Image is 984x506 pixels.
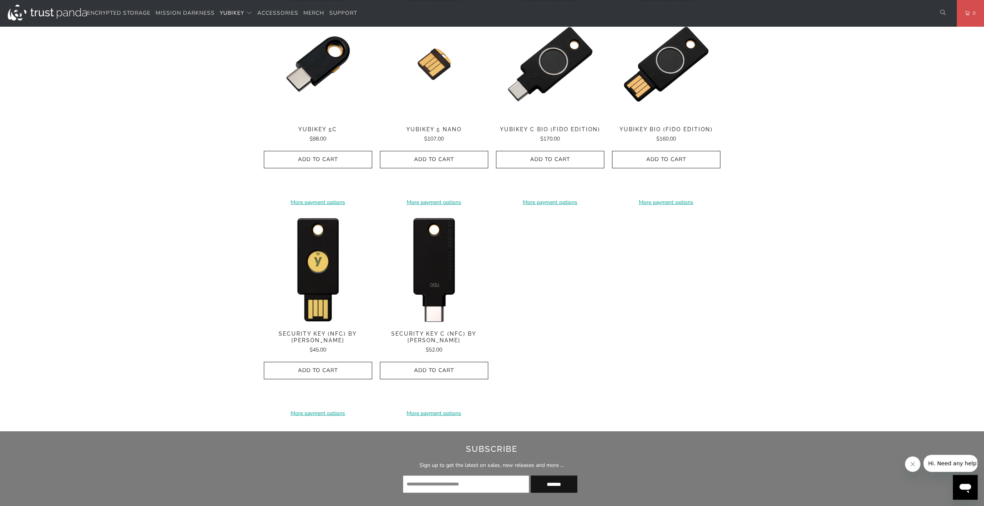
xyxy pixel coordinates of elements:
[612,198,720,207] a: More payment options
[264,214,372,323] a: Security Key (NFC) by Yubico - Trust Panda Security Key (NFC) by Yubico - Trust Panda
[612,126,720,133] span: YubiKey Bio (FIDO Edition)
[156,4,215,22] a: Mission Darkness
[272,367,364,374] span: Add to Cart
[612,10,720,118] a: YubiKey Bio (FIDO Edition) - Trust Panda YubiKey Bio (FIDO Edition) - Trust Panda
[612,10,720,118] img: YubiKey Bio (FIDO Edition) - Trust Panda
[5,5,56,12] span: Hi. Need any help?
[87,4,357,22] nav: Translation missing: en.navigation.header.main_nav
[264,331,372,344] span: Security Key (NFC) by [PERSON_NAME]
[8,5,87,21] img: Trust Panda Australia
[496,10,604,118] a: YubiKey C Bio (FIDO Edition) - Trust Panda YubiKey C Bio (FIDO Edition) - Trust Panda
[220,4,252,22] summary: YubiKey
[620,156,712,163] span: Add to Cart
[310,135,326,142] span: $98.00
[380,362,488,379] button: Add to Cart
[264,10,372,118] a: YubiKey 5C - Trust Panda YubiKey 5C - Trust Panda
[196,461,788,470] p: Sign up to get the latest on sales, new releases and more …
[380,331,488,344] span: Security Key C (NFC) by [PERSON_NAME]
[496,126,604,143] a: YubiKey C Bio (FIDO Edition) $170.00
[426,346,442,353] span: $52.00
[970,9,976,17] span: 0
[264,126,372,143] a: YubiKey 5C $98.00
[953,475,978,500] iframe: Button to launch messaging window
[220,9,244,17] span: YubiKey
[380,198,488,207] a: More payment options
[388,156,480,163] span: Add to Cart
[264,409,372,418] a: More payment options
[496,126,604,133] span: YubiKey C Bio (FIDO Edition)
[424,135,444,142] span: $107.00
[257,4,298,22] a: Accessories
[87,4,151,22] a: Encrypted Storage
[264,151,372,168] button: Add to Cart
[264,214,372,323] img: Security Key (NFC) by Yubico - Trust Panda
[496,151,604,168] button: Add to Cart
[380,126,488,133] span: YubiKey 5 Nano
[380,126,488,143] a: YubiKey 5 Nano $107.00
[156,9,215,17] span: Mission Darkness
[329,9,357,17] span: Support
[257,9,298,17] span: Accessories
[87,9,151,17] span: Encrypted Storage
[303,4,324,22] a: Merch
[264,362,372,379] button: Add to Cart
[264,198,372,207] a: More payment options
[196,443,788,455] h2: Subscribe
[540,135,560,142] span: $170.00
[656,135,676,142] span: $160.00
[388,367,480,374] span: Add to Cart
[380,151,488,168] button: Add to Cart
[905,456,921,472] iframe: Close message
[264,331,372,354] a: Security Key (NFC) by [PERSON_NAME] $45.00
[380,409,488,418] a: More payment options
[310,346,326,353] span: $45.00
[264,10,372,118] img: YubiKey 5C - Trust Panda
[264,126,372,133] span: YubiKey 5C
[380,10,488,118] a: YubiKey 5 Nano - Trust Panda YubiKey 5 Nano - Trust Panda
[924,455,978,472] iframe: Message from company
[380,214,488,323] a: Security Key C (NFC) by Yubico - Trust Panda Security Key C (NFC) by Yubico - Trust Panda
[303,9,324,17] span: Merch
[504,156,596,163] span: Add to Cart
[380,331,488,354] a: Security Key C (NFC) by [PERSON_NAME] $52.00
[612,151,720,168] button: Add to Cart
[380,214,488,323] img: Security Key C (NFC) by Yubico - Trust Panda
[329,4,357,22] a: Support
[612,126,720,143] a: YubiKey Bio (FIDO Edition) $160.00
[496,10,604,118] img: YubiKey C Bio (FIDO Edition) - Trust Panda
[380,10,488,118] img: YubiKey 5 Nano - Trust Panda
[272,156,364,163] span: Add to Cart
[496,198,604,207] a: More payment options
